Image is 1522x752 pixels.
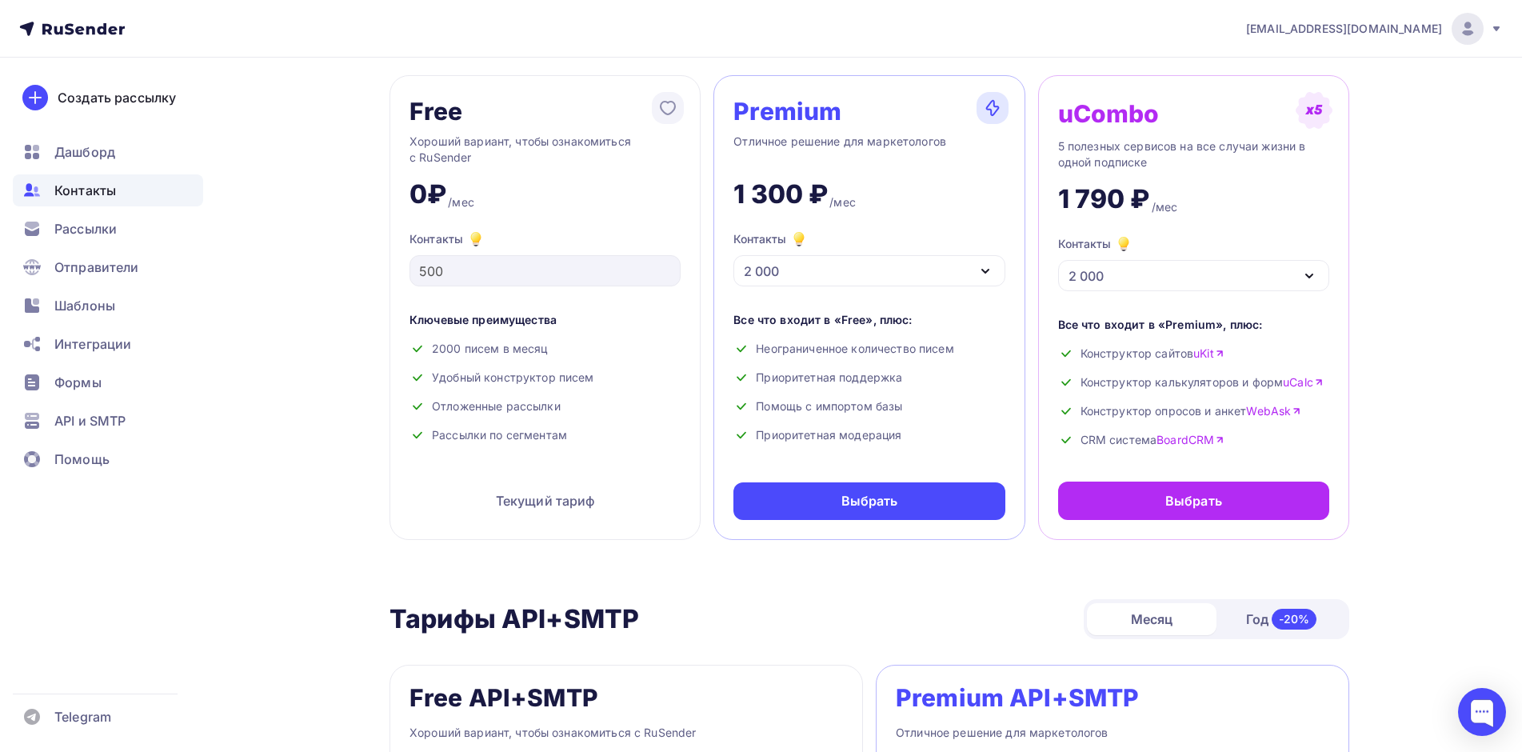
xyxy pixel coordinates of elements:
[409,685,598,710] div: Free API+SMTP
[1058,234,1133,254] div: Контакты
[54,181,116,200] span: Контакты
[1058,234,1329,291] button: Контакты 2 000
[13,174,203,206] a: Контакты
[13,366,203,398] a: Формы
[744,262,779,281] div: 2 000
[409,370,681,386] div: Удобный конструктор писем
[733,312,1005,328] div: Все что входит в «Free», плюс:
[409,312,681,328] div: Ключевые преимущества
[409,482,681,520] div: Текущий тариф
[733,427,1005,443] div: Приоритетная модерация
[409,230,681,249] div: Контакты
[1081,403,1302,419] span: Конструктор опросов и анкет
[409,98,463,124] div: Free
[1246,13,1503,45] a: [EMAIL_ADDRESS][DOMAIN_NAME]
[389,603,639,635] h2: Тарифы API+SMTP
[409,398,681,414] div: Отложенные рассылки
[54,142,115,162] span: Дашборд
[1081,346,1224,362] span: Конструктор сайтов
[1087,603,1216,635] div: Месяц
[1069,266,1104,286] div: 2 000
[1193,346,1224,362] a: uKit
[733,370,1005,386] div: Приоритетная поддержка
[13,136,203,168] a: Дашборд
[54,296,115,315] span: Шаблоны
[1165,491,1222,510] div: Выбрать
[733,341,1005,357] div: Неограниченное количество писем
[1216,602,1346,636] div: Год
[448,194,474,210] div: /мес
[409,341,681,357] div: 2000 писем в месяц
[896,685,1139,710] div: Premium API+SMTP
[1058,138,1329,170] div: 5 полезных сервисов на все случаи жизни в одной подписке
[1246,403,1301,419] a: WebAsk
[896,723,1329,742] div: Отличное решение для маркетологов
[54,707,111,726] span: Telegram
[1058,183,1150,215] div: 1 790 ₽
[54,411,126,430] span: API и SMTP
[1156,432,1224,448] a: BoardCRM
[733,134,1005,166] div: Отличное решение для маркетологов
[1081,374,1324,390] span: Конструктор калькуляторов и форм
[1058,317,1329,333] div: Все что входит в «Premium», плюс:
[54,450,110,469] span: Помощь
[1081,432,1225,448] span: CRM система
[409,427,681,443] div: Рассылки по сегментам
[13,290,203,322] a: Шаблоны
[54,258,139,277] span: Отправители
[733,178,828,210] div: 1 300 ₽
[409,134,681,166] div: Хороший вариант, чтобы ознакомиться с RuSender
[733,98,841,124] div: Premium
[13,213,203,245] a: Рассылки
[1152,199,1178,215] div: /мес
[829,194,856,210] div: /мес
[58,88,176,107] div: Создать рассылку
[733,398,1005,414] div: Помощь с импортом базы
[733,230,1005,286] button: Контакты 2 000
[13,251,203,283] a: Отправители
[54,219,117,238] span: Рассылки
[1246,21,1442,37] span: [EMAIL_ADDRESS][DOMAIN_NAME]
[841,492,898,510] div: Выбрать
[54,373,102,392] span: Формы
[733,230,809,249] div: Контакты
[1283,374,1324,390] a: uCalc
[1058,101,1160,126] div: uCombo
[409,178,446,210] div: 0₽
[54,334,131,354] span: Интеграции
[1272,609,1317,630] div: -20%
[409,723,843,742] div: Хороший вариант, чтобы ознакомиться с RuSender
